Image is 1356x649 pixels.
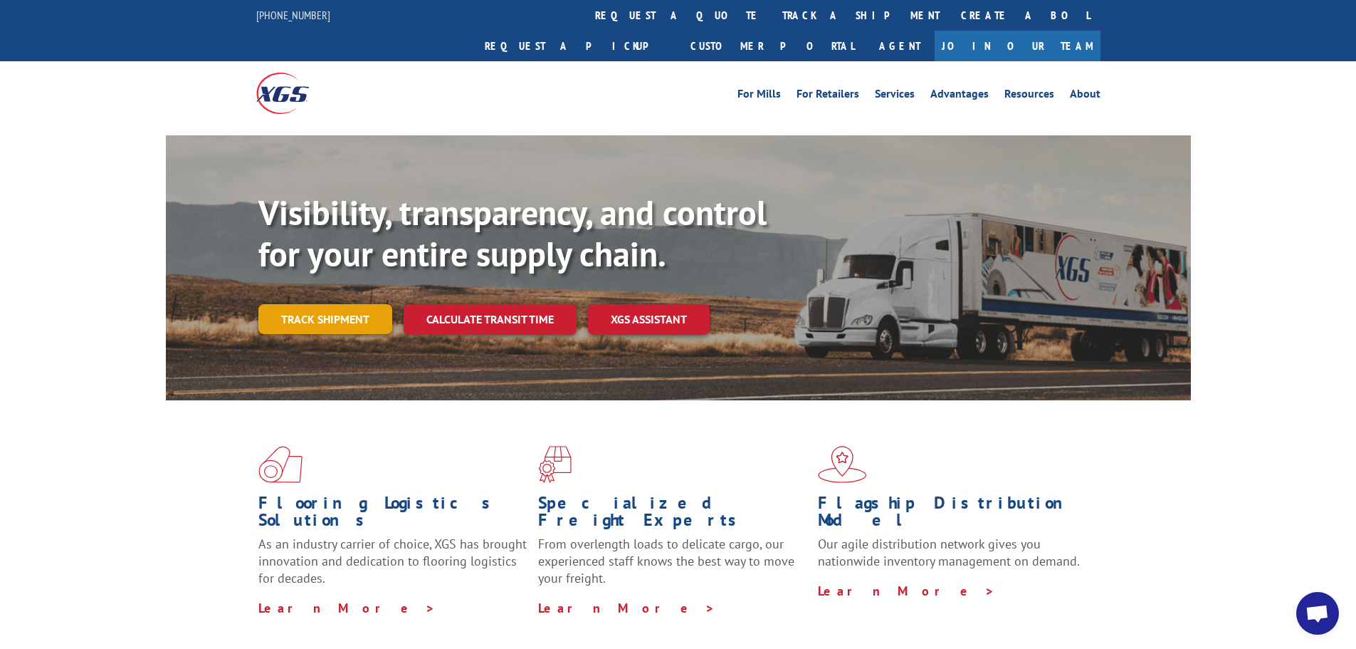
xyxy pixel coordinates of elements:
[818,583,995,599] a: Learn More >
[258,494,527,536] h1: Flooring Logistics Solutions
[404,304,577,335] a: Calculate transit time
[538,446,572,483] img: xgs-icon-focused-on-flooring-red
[818,536,1080,569] span: Our agile distribution network gives you nationwide inventory management on demand.
[818,494,1087,536] h1: Flagship Distribution Model
[1004,88,1054,104] a: Resources
[737,88,781,104] a: For Mills
[258,190,767,276] b: Visibility, transparency, and control for your entire supply chain.
[1296,592,1339,635] div: Open chat
[538,600,715,616] a: Learn More >
[818,446,867,483] img: xgs-icon-flagship-distribution-model-red
[588,304,710,335] a: XGS ASSISTANT
[258,600,436,616] a: Learn More >
[797,88,859,104] a: For Retailers
[930,88,989,104] a: Advantages
[258,536,527,586] span: As an industry carrier of choice, XGS has brought innovation and dedication to flooring logistics...
[258,446,303,483] img: xgs-icon-total-supply-chain-intelligence-red
[474,31,680,61] a: Request a pickup
[258,304,392,334] a: Track shipment
[256,8,330,22] a: [PHONE_NUMBER]
[538,494,807,536] h1: Specialized Freight Experts
[935,31,1100,61] a: Join Our Team
[875,88,915,104] a: Services
[865,31,935,61] a: Agent
[680,31,865,61] a: Customer Portal
[1070,88,1100,104] a: About
[538,536,807,599] p: From overlength loads to delicate cargo, our experienced staff knows the best way to move your fr...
